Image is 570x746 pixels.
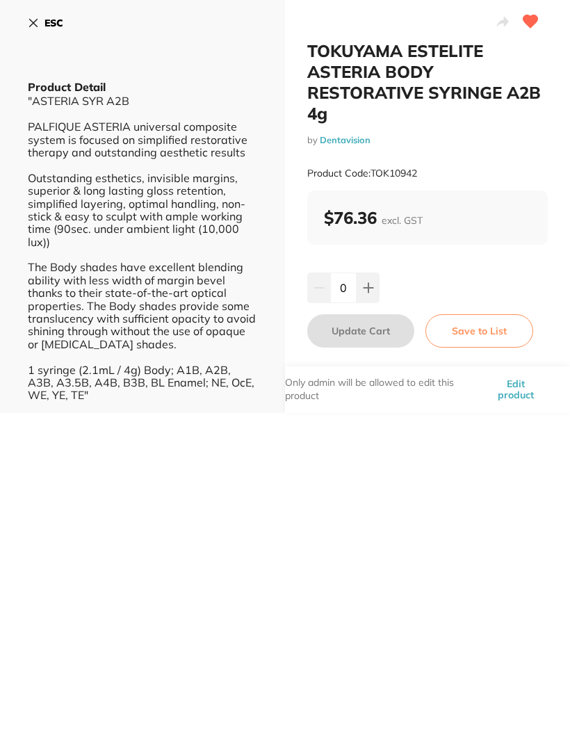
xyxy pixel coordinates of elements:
span: excl. GST [382,214,423,227]
h2: TOKUYAMA ESTELITE ASTERIA BODY RESTORATIVE SYRINGE A2B 4g [307,40,548,124]
p: Only admin will be allowed to edit this product [285,376,484,403]
b: ESC [44,17,63,29]
button: Save to List [425,314,533,348]
button: Edit product [484,366,548,413]
button: Update Cart [307,314,414,348]
small: Product Code: TOK10942 [307,168,417,179]
small: by [307,135,548,145]
div: "ASTERIA SYR A2B PALFIQUE ASTERIA universal composite system is focused on simplified restorative... [28,95,257,401]
a: Dentavision [320,134,370,145]
b: Product Detail [28,80,106,94]
b: $76.36 [324,207,423,228]
button: ESC [28,11,63,35]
